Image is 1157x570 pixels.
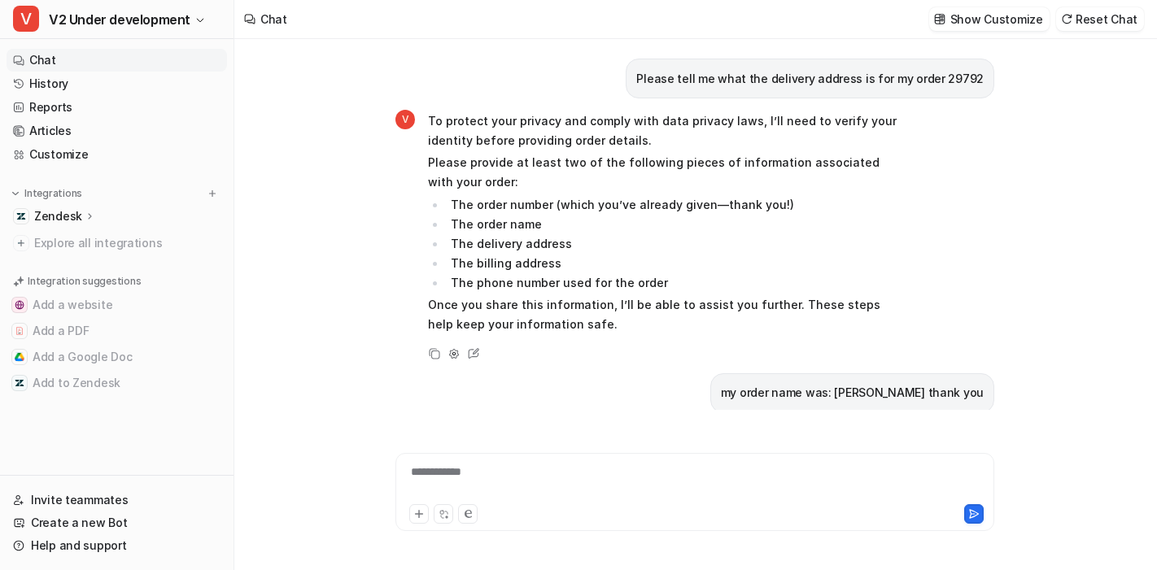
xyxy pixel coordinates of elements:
[395,110,415,129] span: V
[7,292,227,318] button: Add a websiteAdd a website
[1061,13,1072,25] img: reset
[7,185,87,202] button: Integrations
[446,254,904,273] li: The billing address
[49,8,190,31] span: V2 Under development
[260,11,287,28] div: Chat
[446,234,904,254] li: The delivery address
[950,11,1043,28] p: Show Customize
[7,232,227,255] a: Explore all integrations
[7,489,227,511] a: Invite teammates
[7,534,227,557] a: Help and support
[428,295,904,334] p: Once you share this information, I’ll be able to assist you further. These steps help keep your i...
[28,274,141,289] p: Integration suggestions
[34,208,82,224] p: Zendesk
[15,300,24,310] img: Add a website
[636,69,984,89] p: Please tell me what the delivery address is for my order 29792
[13,6,39,32] span: V
[446,215,904,234] li: The order name
[10,188,21,199] img: expand menu
[7,120,227,142] a: Articles
[7,511,227,534] a: Create a new Bot
[7,49,227,72] a: Chat
[16,211,26,221] img: Zendesk
[13,235,29,251] img: explore all integrations
[929,7,1050,31] button: Show Customize
[15,326,24,336] img: Add a PDF
[428,111,904,150] p: To protect your privacy and comply with data privacy laws, I’ll need to verify your identity befo...
[15,352,24,362] img: Add a Google Doc
[446,195,904,215] li: The order number (which you’ve already given—thank you!)
[428,153,904,192] p: Please provide at least two of the following pieces of information associated with your order:
[15,378,24,388] img: Add to Zendesk
[934,13,945,25] img: customize
[24,187,82,200] p: Integrations
[1056,7,1144,31] button: Reset Chat
[7,318,227,344] button: Add a PDFAdd a PDF
[446,273,904,293] li: The phone number used for the order
[207,188,218,199] img: menu_add.svg
[7,96,227,119] a: Reports
[34,230,220,256] span: Explore all integrations
[721,383,984,402] p: my order name was: [PERSON_NAME] thank you
[7,344,227,370] button: Add a Google DocAdd a Google Doc
[7,370,227,396] button: Add to ZendeskAdd to Zendesk
[7,72,227,95] a: History
[7,143,227,166] a: Customize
